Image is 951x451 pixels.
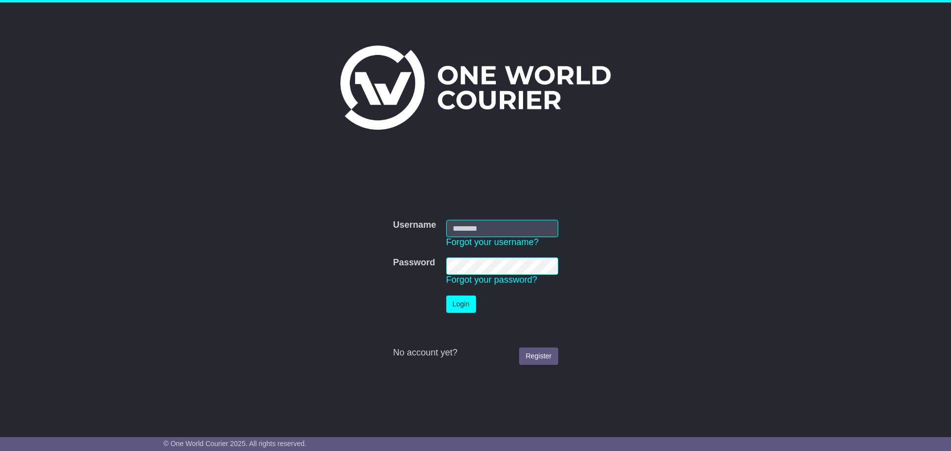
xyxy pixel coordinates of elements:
a: Forgot your username? [446,237,539,247]
label: Username [393,220,436,231]
button: Login [446,296,476,313]
a: Forgot your password? [446,275,537,285]
label: Password [393,257,435,268]
a: Register [519,348,558,365]
div: No account yet? [393,348,558,358]
img: One World [340,46,611,130]
span: © One World Courier 2025. All rights reserved. [163,440,307,448]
